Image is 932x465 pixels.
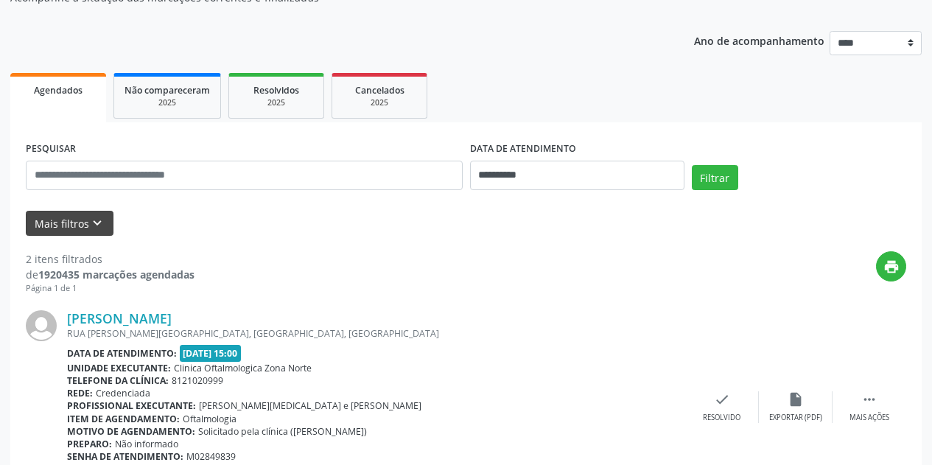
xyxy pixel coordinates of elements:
[355,84,404,97] span: Cancelados
[183,413,236,425] span: Oftalmologia
[67,374,169,387] b: Telefone da clínica:
[26,310,57,341] img: img
[38,268,195,282] strong: 1920435 marcações agendadas
[26,267,195,282] div: de
[186,450,236,463] span: M02849839
[67,438,112,450] b: Preparo:
[96,387,150,399] span: Credenciada
[115,438,178,450] span: Não informado
[861,391,877,408] i: 
[125,97,210,108] div: 2025
[180,345,242,362] span: [DATE] 15:00
[67,387,93,399] b: Rede:
[883,259,900,275] i: print
[174,362,312,374] span: Clinica Oftalmologica Zona Norte
[34,84,83,97] span: Agendados
[125,84,210,97] span: Não compareceram
[769,413,822,423] div: Exportar (PDF)
[199,399,421,412] span: [PERSON_NAME][MEDICAL_DATA] e [PERSON_NAME]
[849,413,889,423] div: Mais ações
[343,97,416,108] div: 2025
[26,251,195,267] div: 2 itens filtrados
[67,362,171,374] b: Unidade executante:
[67,347,177,360] b: Data de atendimento:
[67,310,172,326] a: [PERSON_NAME]
[694,31,824,49] p: Ano de acompanhamento
[89,215,105,231] i: keyboard_arrow_down
[67,425,195,438] b: Motivo de agendamento:
[26,211,113,237] button: Mais filtroskeyboard_arrow_down
[703,413,740,423] div: Resolvido
[67,327,685,340] div: RUA [PERSON_NAME][GEOGRAPHIC_DATA], [GEOGRAPHIC_DATA], [GEOGRAPHIC_DATA]
[26,282,195,295] div: Página 1 de 1
[876,251,906,282] button: print
[67,413,180,425] b: Item de agendamento:
[198,425,367,438] span: Solicitado pela clínica ([PERSON_NAME])
[470,138,576,161] label: DATA DE ATENDIMENTO
[172,374,223,387] span: 8121020999
[788,391,804,408] i: insert_drive_file
[714,391,730,408] i: check
[67,450,183,463] b: Senha de atendimento:
[26,138,76,161] label: PESQUISAR
[239,97,313,108] div: 2025
[67,399,196,412] b: Profissional executante:
[692,165,738,190] button: Filtrar
[253,84,299,97] span: Resolvidos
